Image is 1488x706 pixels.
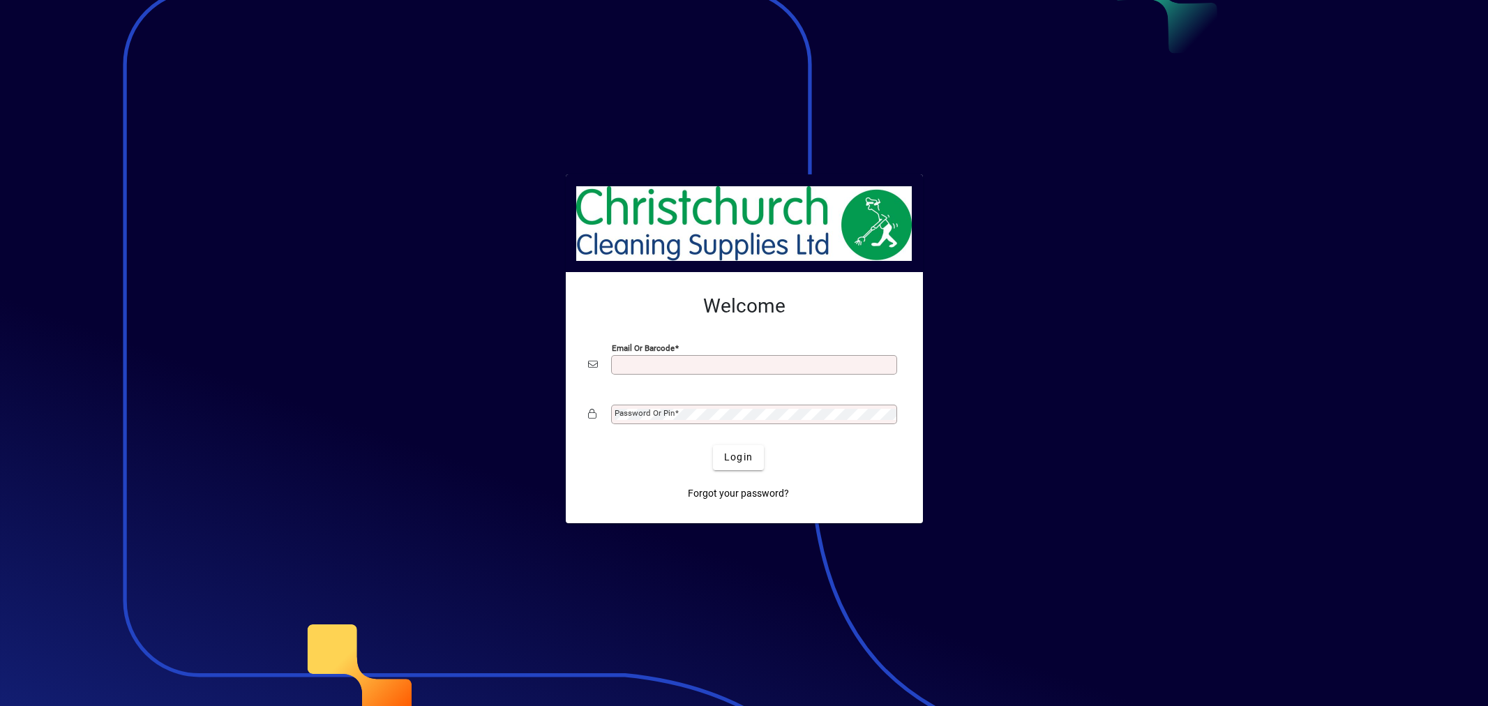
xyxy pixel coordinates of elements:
mat-label: Password or Pin [615,408,675,418]
a: Forgot your password? [682,481,795,506]
mat-label: Email or Barcode [612,343,675,352]
h2: Welcome [588,294,901,318]
button: Login [713,445,764,470]
span: Forgot your password? [688,486,789,501]
span: Login [724,450,753,465]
